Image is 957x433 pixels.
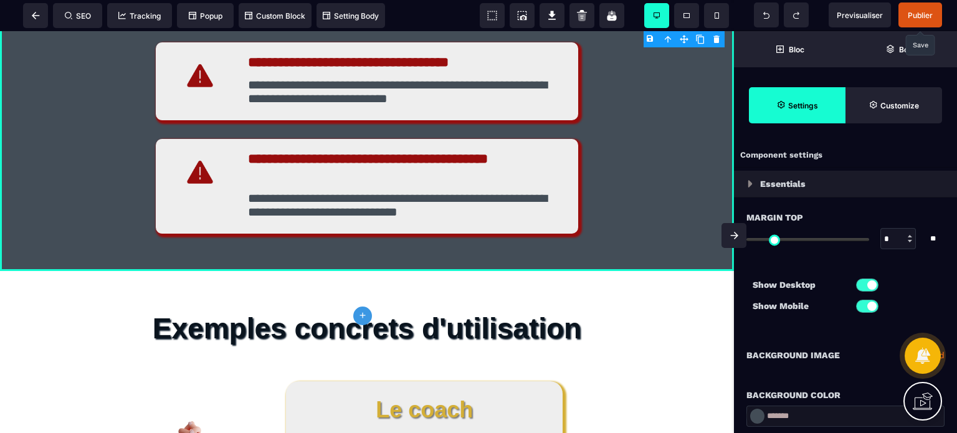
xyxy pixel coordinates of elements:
span: Open Style Manager [845,87,942,123]
div: Background Color [746,388,945,402]
h1: Exemples concrets d'utilisation [125,274,609,320]
span: Popup [189,11,222,21]
img: bacdc6965d804739c1a1477a4bcff02f_icons8-attention-64.png [187,30,213,56]
span: Custom Block [245,11,305,21]
strong: Customize [880,101,919,110]
span: Setting Body [323,11,379,21]
span: Margin Top [746,210,803,225]
span: Tracking [118,11,161,21]
strong: Bloc [789,45,804,54]
strong: Body [899,45,917,54]
p: Show Desktop [753,277,845,292]
span: Previsualiser [837,11,883,20]
span: Screenshot [510,3,535,28]
img: loading [748,180,753,188]
p: Essentials [760,176,806,191]
span: Preview [829,2,891,27]
img: bacdc6965d804739c1a1477a4bcff02f_icons8-attention-64.png [187,126,213,153]
p: Show Mobile [753,298,845,313]
p: Background Image [746,348,840,363]
h1: Le coach [302,359,547,398]
strong: Settings [788,101,818,110]
div: Component settings [734,143,957,168]
span: Open Layer Manager [845,31,957,67]
span: Publier [908,11,933,20]
span: Settings [749,87,845,123]
span: Open Blocks [734,31,845,67]
span: SEO [65,11,91,21]
span: View components [480,3,505,28]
